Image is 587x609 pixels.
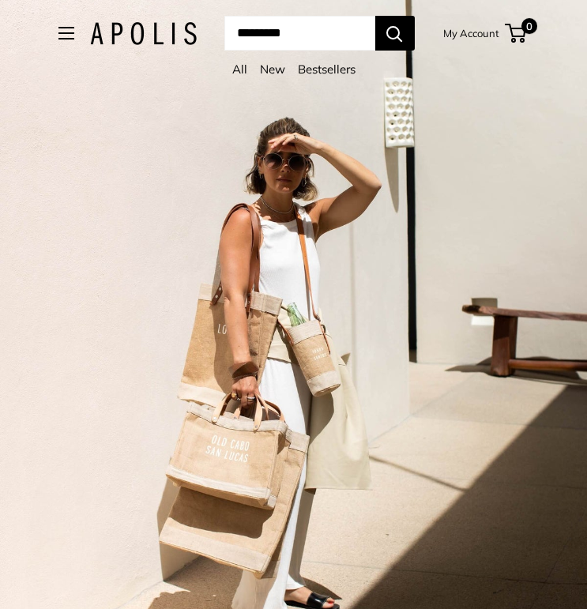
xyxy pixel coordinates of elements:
a: My Account [443,24,499,43]
button: Open menu [58,27,74,39]
a: New [260,62,285,77]
a: Bestsellers [298,62,356,77]
button: Search [375,16,415,51]
input: Search... [224,16,375,51]
a: 0 [506,24,526,43]
span: 0 [521,18,536,34]
img: Apolis [90,22,197,45]
a: All [232,62,247,77]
